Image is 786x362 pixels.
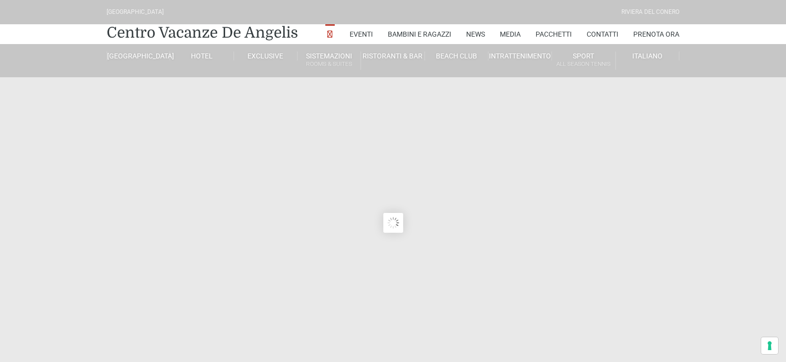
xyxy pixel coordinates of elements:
div: Riviera Del Conero [621,7,679,17]
a: Beach Club [425,52,488,60]
a: Exclusive [234,52,298,60]
a: Media [500,24,521,44]
a: News [466,24,485,44]
a: SportAll Season Tennis [552,52,615,70]
a: [GEOGRAPHIC_DATA] [107,52,170,60]
div: [GEOGRAPHIC_DATA] [107,7,164,17]
a: Intrattenimento [488,52,552,60]
a: Italiano [616,52,679,60]
a: Pacchetti [536,24,572,44]
a: Ristoranti & Bar [361,52,424,60]
a: SistemazioniRooms & Suites [298,52,361,70]
small: Rooms & Suites [298,59,361,69]
a: Contatti [587,24,618,44]
a: Hotel [170,52,234,60]
button: Le tue preferenze relative al consenso per le tecnologie di tracciamento [761,337,778,354]
a: Prenota Ora [633,24,679,44]
a: Eventi [350,24,373,44]
a: Bambini e Ragazzi [388,24,451,44]
a: Centro Vacanze De Angelis [107,23,298,43]
small: All Season Tennis [552,59,615,69]
span: Italiano [632,52,663,60]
